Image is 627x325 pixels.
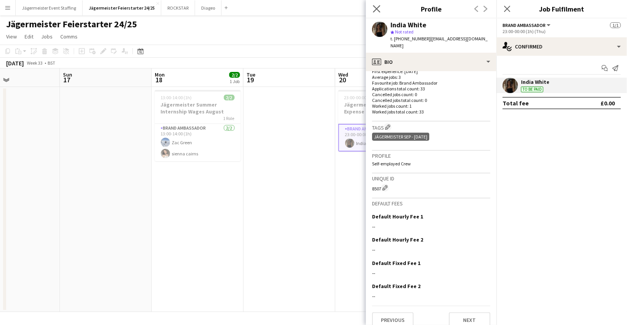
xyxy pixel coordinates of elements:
p: Cancelled jobs count: 0 [372,92,490,97]
span: View [6,33,17,40]
a: Comms [57,32,81,42]
span: Edit [25,33,33,40]
button: Diageo [195,0,222,15]
div: £0.00 [601,99,615,107]
span: Brand Ambassador [503,22,546,28]
span: | [EMAIL_ADDRESS][DOMAIN_NAME] [390,36,488,48]
a: Jobs [38,32,56,42]
span: t. [PHONE_NUMBER] [390,36,430,42]
p: First experience: [DATE] [372,68,490,74]
button: Jägermeister Event Staffing [16,0,83,15]
span: 2/2 [224,95,235,100]
div: BST [48,60,55,66]
span: Wed [338,71,348,78]
h3: Default Fixed Fee 1 [372,260,420,267]
p: Worked jobs count: 1 [372,103,490,109]
h3: Default Hourly Fee 2 [372,236,423,243]
app-card-role: Brand Ambassador2/213:00-14:00 (1h)Zac Greensienna cairns [155,124,241,161]
h3: Default Hourly Fee 1 [372,213,423,220]
a: View [3,32,20,42]
span: 23:00-00:00 (1h) (Thu) [344,95,387,100]
span: 18 [154,75,165,84]
p: Cancelled jobs total count: 0 [372,97,490,103]
button: Jägermeister Feierstarter 24/25 [83,0,161,15]
div: Jägermeister Sep - [DATE] [372,133,429,141]
h3: Job Fulfilment [496,4,627,14]
h3: Jägermeister Convenience Expense [338,101,424,115]
h1: Jägermeister Feierstarter 24/25 [6,18,137,30]
span: 13:00-14:00 (1h) [161,95,192,100]
h3: Profile [366,4,496,14]
span: Comms [60,33,78,40]
h3: Unique ID [372,175,490,182]
span: Not rated [395,29,414,35]
div: 8507 [372,184,490,192]
div: -- [372,246,490,253]
span: Week 33 [25,60,45,66]
div: To be paid [521,87,543,92]
span: 17 [62,75,72,84]
span: Jobs [41,33,53,40]
div: India White [390,22,426,28]
div: Bio [366,53,496,71]
button: ROCKSTAR [161,0,195,15]
div: 23:00-00:00 (1h) (Thu) [503,28,621,34]
app-job-card: 13:00-14:00 (1h)2/2Jägermeister Summer Internship Wages August1 RoleBrand Ambassador2/213:00-14:0... [155,90,241,161]
app-job-card: 23:00-00:00 (1h) (Thu)1/1Jägermeister Convenience Expense1 RoleBrand Ambassador1/123:00-00:00 (1h... [338,90,424,152]
h3: Jägermeister Summer Internship Wages August [155,101,241,115]
h3: Tags [372,123,490,131]
h3: Profile [372,152,490,159]
span: 19 [245,75,255,84]
div: India White [521,78,549,85]
div: [DATE] [6,59,24,67]
p: Favourite job: Brand Ambassador [372,80,490,86]
app-card-role: Brand Ambassador1/123:00-00:00 (1h)India White [338,124,424,152]
p: Applications total count: 33 [372,86,490,92]
span: 1 Role [223,115,235,121]
p: Worked jobs total count: 33 [372,109,490,115]
div: 1 Job [230,78,240,84]
span: Sun [63,71,72,78]
h3: Default Fixed Fee 2 [372,283,420,290]
h3: Default fees [372,200,490,207]
button: Brand Ambassador [503,22,552,28]
a: Edit [22,32,36,42]
div: -- [372,293,490,300]
span: 20 [337,75,348,84]
span: Tue [246,71,255,78]
div: Confirmed [496,37,627,56]
p: Average jobs: 3 [372,74,490,80]
span: 1/1 [610,22,621,28]
div: Total fee [503,99,529,107]
span: Mon [155,71,165,78]
p: Self-employed Crew [372,161,490,167]
span: 2/2 [229,72,240,78]
div: -- [372,270,490,277]
div: -- [372,223,490,230]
